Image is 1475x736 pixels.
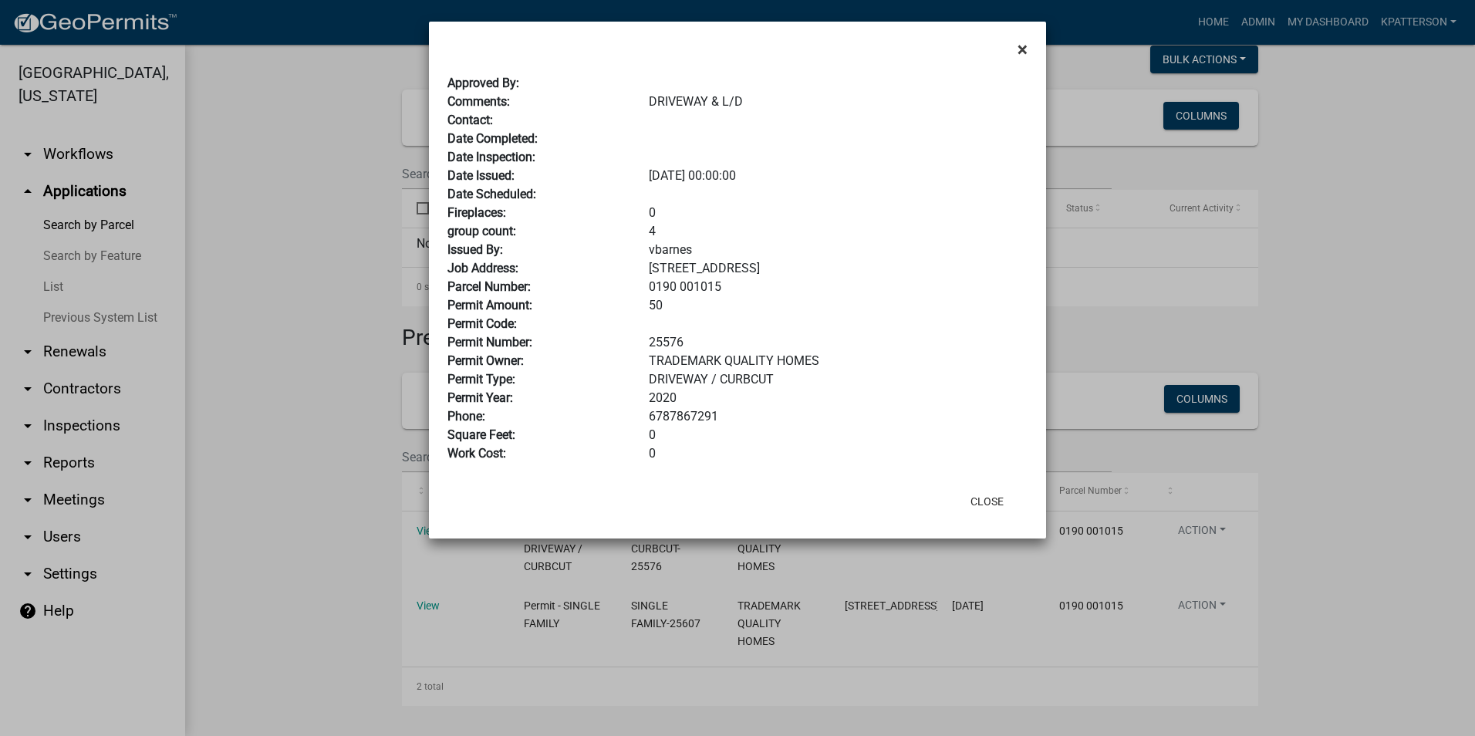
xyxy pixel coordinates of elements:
div: 0190 001015 [637,278,1039,296]
b: Comments: [447,94,510,109]
div: 0 [637,444,1039,463]
b: Permit Type: [447,372,515,387]
div: [DATE] 00:00:00 [637,167,1039,185]
b: Date Issued: [447,168,515,183]
b: Square Feet: [447,427,515,442]
div: 25576 [637,333,1039,352]
b: Permit Code: [447,316,517,331]
b: Approved By: [447,76,519,90]
b: Parcel Number: [447,279,531,294]
b: Work Cost: [447,446,506,461]
b: Fireplaces: [447,205,506,220]
b: Date Completed: [447,131,538,146]
b: Job Address: [447,261,518,275]
div: TRADEMARK QUALITY HOMES [637,352,1039,370]
b: Permit Owner: [447,353,524,368]
div: 6787867291 [637,407,1039,426]
button: Close [1005,28,1040,71]
div: 0 [637,204,1039,222]
b: Date Scheduled: [447,187,536,201]
b: Permit Year: [447,390,513,405]
div: 4 [637,222,1039,241]
div: DRIVEWAY / CURBCUT [637,370,1039,389]
div: [STREET_ADDRESS] [637,259,1039,278]
b: Phone: [447,409,485,424]
b: group count: [447,224,516,238]
div: 2020 [637,389,1039,407]
div: DRIVEWAY & L/D [637,93,1039,111]
div: 0 [637,426,1039,444]
b: Date Inspection: [447,150,535,164]
b: Permit Amount: [447,298,532,312]
div: 50 [637,296,1039,315]
span: × [1018,39,1028,60]
b: Issued By: [447,242,503,257]
button: Close [958,488,1016,515]
b: Permit Number: [447,335,532,349]
b: Contact: [447,113,493,127]
div: vbarnes [637,241,1039,259]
